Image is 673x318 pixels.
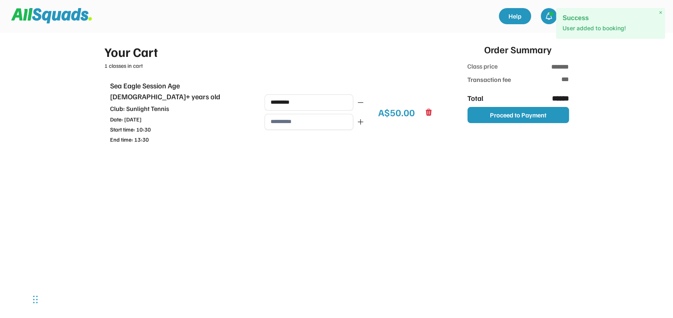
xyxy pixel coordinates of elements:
div: Class price [467,61,512,72]
img: Squad%20Logo.svg [11,8,92,23]
div: Start time: 10:30 [110,125,251,134]
div: Total [467,93,512,104]
div: Sea Eagle Session Age [DEMOGRAPHIC_DATA]+ years old [110,80,251,102]
div: End time: 13:30 [110,135,251,144]
p: User added to booking! [563,24,658,32]
h2: Success [563,15,658,21]
div: A$50.00 [378,105,415,119]
div: Transaction fee [467,75,512,84]
a: Help [499,8,531,24]
div: 1 classes in cart [104,61,438,70]
div: Your Cart [104,42,438,61]
div: Date: [DATE] [110,115,251,123]
div: Order Summary [484,42,552,56]
div: Club: Sunlight Tennis [110,104,251,113]
button: Proceed to Payment [467,107,569,123]
span: × [659,9,662,16]
img: bell-03%20%281%29.svg [545,12,553,20]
